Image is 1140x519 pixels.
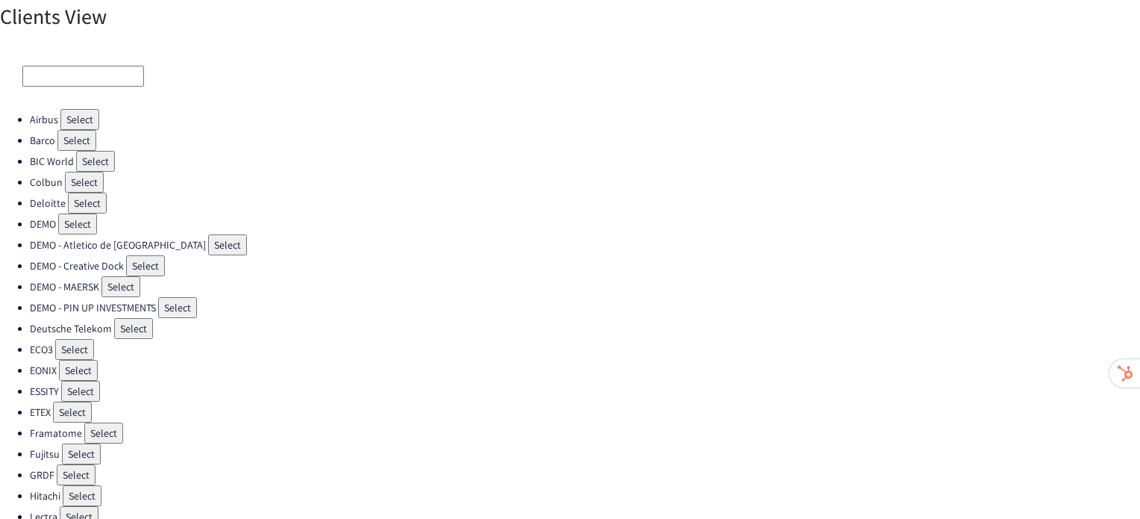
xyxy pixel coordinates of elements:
button: Select [58,214,97,234]
li: DEMO [30,214,1140,234]
button: Select [63,485,101,506]
li: DEMO - Creative Dock [30,255,1140,276]
button: Select [114,318,153,339]
li: DEMO - PIN UP INVESTMENTS [30,297,1140,318]
li: Colbun [30,172,1140,193]
button: Select [53,402,92,423]
button: Select [61,381,100,402]
li: ETEX [30,402,1140,423]
button: Select [84,423,123,444]
li: Airbus [30,109,1140,130]
button: Select [76,151,115,172]
button: Select [55,339,94,360]
button: Select [62,444,101,464]
li: Deloitte [30,193,1140,214]
button: Select [60,109,99,130]
li: GRDF [30,464,1140,485]
li: Deutsche Telekom [30,318,1140,339]
button: Select [68,193,107,214]
button: Select [208,234,247,255]
li: DEMO - Atletico de [GEOGRAPHIC_DATA] [30,234,1140,255]
button: Select [65,172,104,193]
button: Select [57,464,95,485]
li: BIC World [30,151,1140,172]
button: Select [101,276,140,297]
li: DEMO - MAERSK [30,276,1140,297]
li: Framatome [30,423,1140,444]
button: Select [126,255,165,276]
button: Select [158,297,197,318]
button: Select [57,130,96,151]
li: EONIX [30,360,1140,381]
button: Select [59,360,98,381]
li: Fujitsu [30,444,1140,464]
iframe: Chat Widget [1065,447,1140,519]
li: ECO3 [30,339,1140,360]
li: Hitachi [30,485,1140,506]
li: ESSITY [30,381,1140,402]
li: Barco [30,130,1140,151]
